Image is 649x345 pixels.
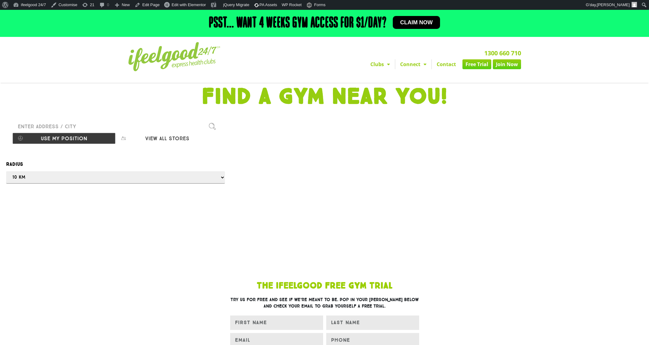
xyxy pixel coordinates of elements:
h1: The IfeelGood Free Gym Trial [190,282,460,290]
span: [PERSON_NAME] [597,2,630,7]
a: Clubs [365,59,395,69]
a: Connect [395,59,431,69]
button: View all stores [116,133,219,144]
img: search.svg [209,123,216,130]
label: Radius [6,160,225,168]
span: Claim now [400,20,433,25]
h3: Try us for free and see if we’re meant to be. Pop in your [PERSON_NAME] below and check your emai... [230,296,419,309]
h1: FIND A GYM NEAR YOU! [3,86,646,108]
a: Free Trial [462,59,491,69]
span: Edit with Elementor [172,2,206,7]
a: Contact [432,59,461,69]
h2: Psst... Want 4 weeks gym access for $1/day? [209,16,387,31]
input: FIRST NAME [230,315,323,330]
a: 1300 660 710 [484,49,521,57]
a: Join Now [493,59,521,69]
button: Use my position [12,133,116,144]
a: Claim now [393,16,440,29]
input: LAST NAME [326,315,419,330]
nav: Menu [268,59,521,69]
